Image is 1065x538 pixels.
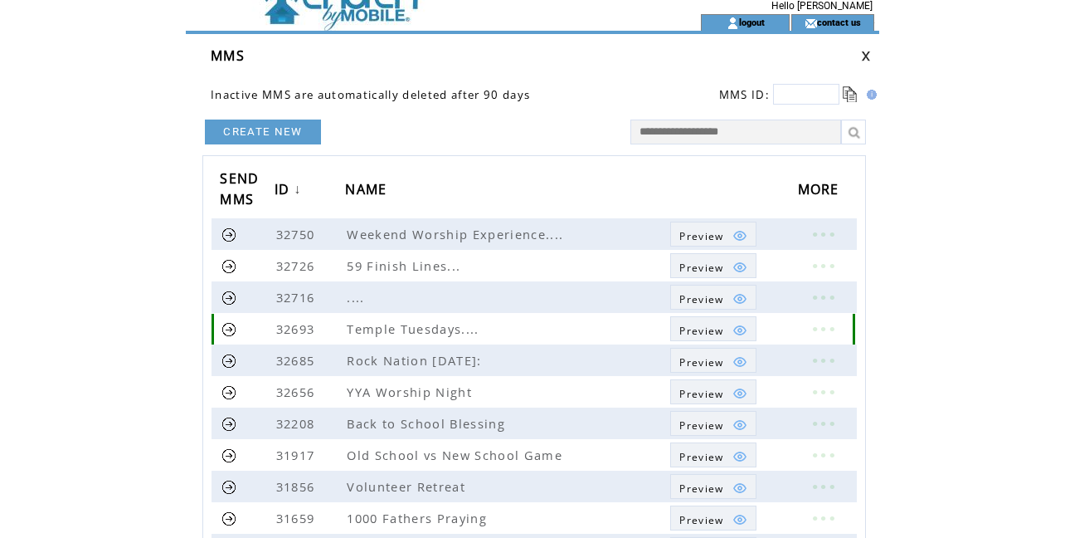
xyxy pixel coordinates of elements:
[275,176,294,207] span: ID
[347,257,464,274] span: 59 Finish Lines...
[670,253,756,278] a: Preview
[670,474,756,499] a: Preview
[679,292,723,306] span: Show MMS preview
[211,87,530,102] span: Inactive MMS are automatically deleted after 90 days
[276,447,319,463] span: 31917
[670,285,756,310] a: Preview
[679,355,723,369] span: Show MMS preview
[670,316,756,341] a: Preview
[276,257,319,274] span: 32726
[276,510,319,526] span: 31659
[670,506,756,531] a: Preview
[732,418,747,433] img: eye.png
[205,120,321,144] a: CREATE NEW
[732,228,747,243] img: eye.png
[276,415,319,432] span: 32208
[719,87,770,102] span: MMS ID:
[727,17,739,30] img: account_icon.gif
[798,176,844,207] span: MORE
[276,289,319,306] span: 32716
[805,17,817,30] img: contact_us_icon.gif
[732,449,747,464] img: eye.png
[670,348,756,373] a: Preview
[739,17,765,27] a: logout
[211,46,245,65] span: MMS
[817,17,861,27] a: contact us
[347,226,567,242] span: Weekend Worship Experience....
[679,513,723,527] span: Show MMS preview
[670,411,756,436] a: Preview
[347,478,469,495] span: Volunteer Retreat
[276,384,319,400] span: 32656
[275,175,306,206] a: ID↓
[347,320,483,337] span: Temple Tuesdays....
[679,450,723,464] span: Show MMS preview
[670,222,756,247] a: Preview
[670,443,756,467] a: Preview
[670,379,756,404] a: Preview
[345,176,391,207] span: NAME
[732,512,747,527] img: eye.png
[732,291,747,306] img: eye.png
[732,386,747,401] img: eye.png
[347,447,567,463] span: Old School vs New School Game
[347,510,491,526] span: 1000 Fathers Praying
[732,260,747,275] img: eye.png
[679,482,723,496] span: Show MMS preview
[347,289,368,306] span: ....
[276,352,319,369] span: 32685
[276,478,319,495] span: 31856
[679,261,723,275] span: Show MMS preview
[732,481,747,496] img: eye.png
[679,418,723,433] span: Show MMS preview
[679,324,723,338] span: Show MMS preview
[862,90,877,100] img: help.gif
[347,352,485,369] span: Rock Nation [DATE]:
[347,384,476,400] span: YYA Worship Night
[220,165,259,217] span: SEND MMS
[732,355,747,369] img: eye.png
[276,226,319,242] span: 32750
[679,229,723,243] span: Show MMS preview
[345,175,395,206] a: NAME
[347,415,509,432] span: Back to School Blessing
[732,323,747,338] img: eye.png
[679,387,723,401] span: Show MMS preview
[276,320,319,337] span: 32693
